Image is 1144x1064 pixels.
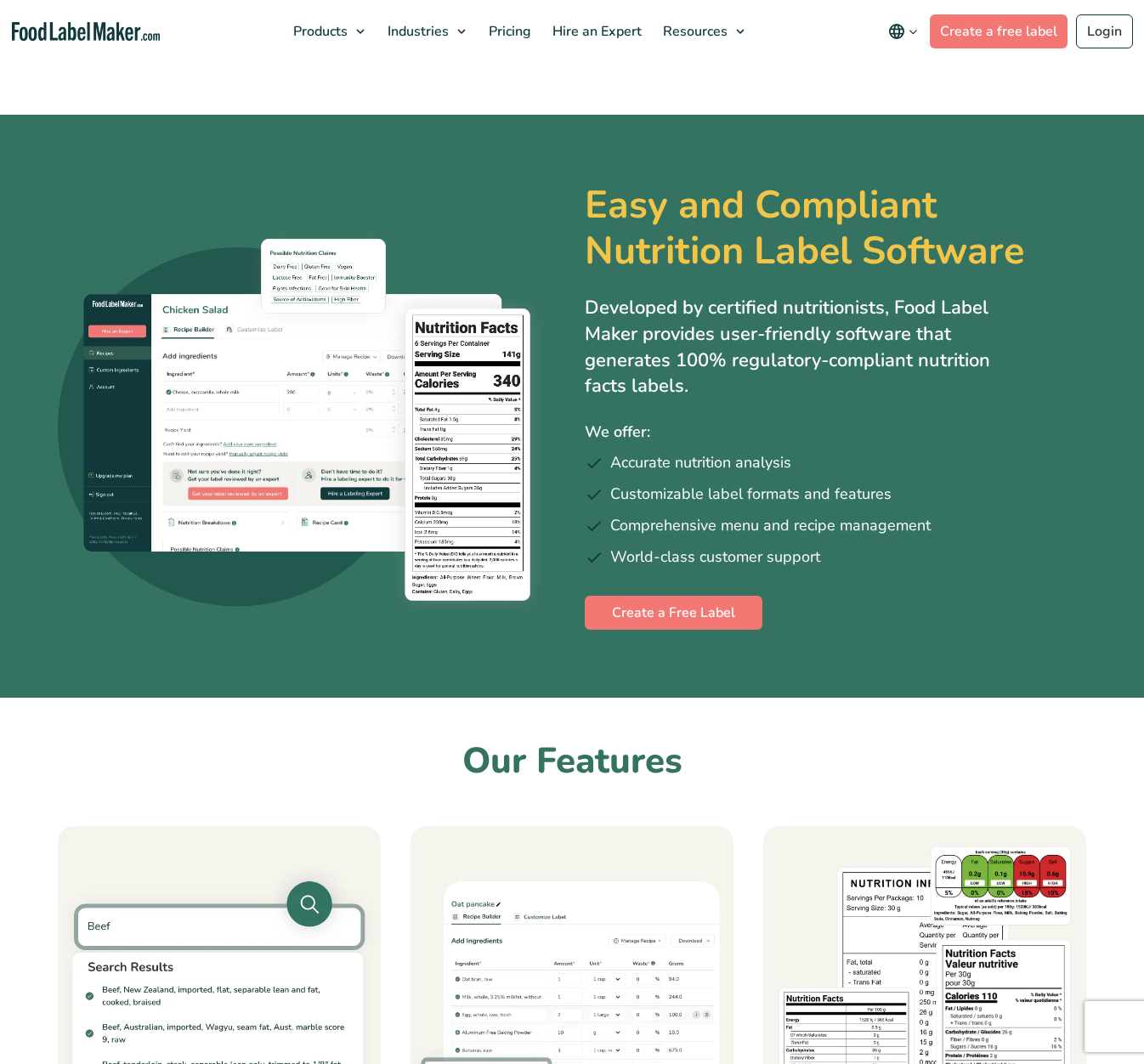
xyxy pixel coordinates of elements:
span: Resources [658,22,729,41]
h2: Our Features [58,739,1086,785]
a: Create a free label [930,14,1068,48]
h1: Easy and Compliant Nutrition Label Software [585,183,1086,274]
span: Comprehensive menu and recipe management [610,514,931,537]
span: World-class customer support [610,546,820,569]
p: Developed by certified nutritionists, Food Label Maker provides user-friendly software that gener... [585,295,1027,399]
span: Industries [382,22,450,41]
span: Accurate nutrition analysis [610,451,791,474]
span: Pricing [484,22,533,41]
span: Products [288,22,349,41]
a: Create a Free Label [585,596,762,630]
span: Hire an Expert [547,22,643,41]
p: We offer: [585,420,1086,444]
span: Customizable label formats and features [610,483,892,506]
a: Login [1076,14,1133,48]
